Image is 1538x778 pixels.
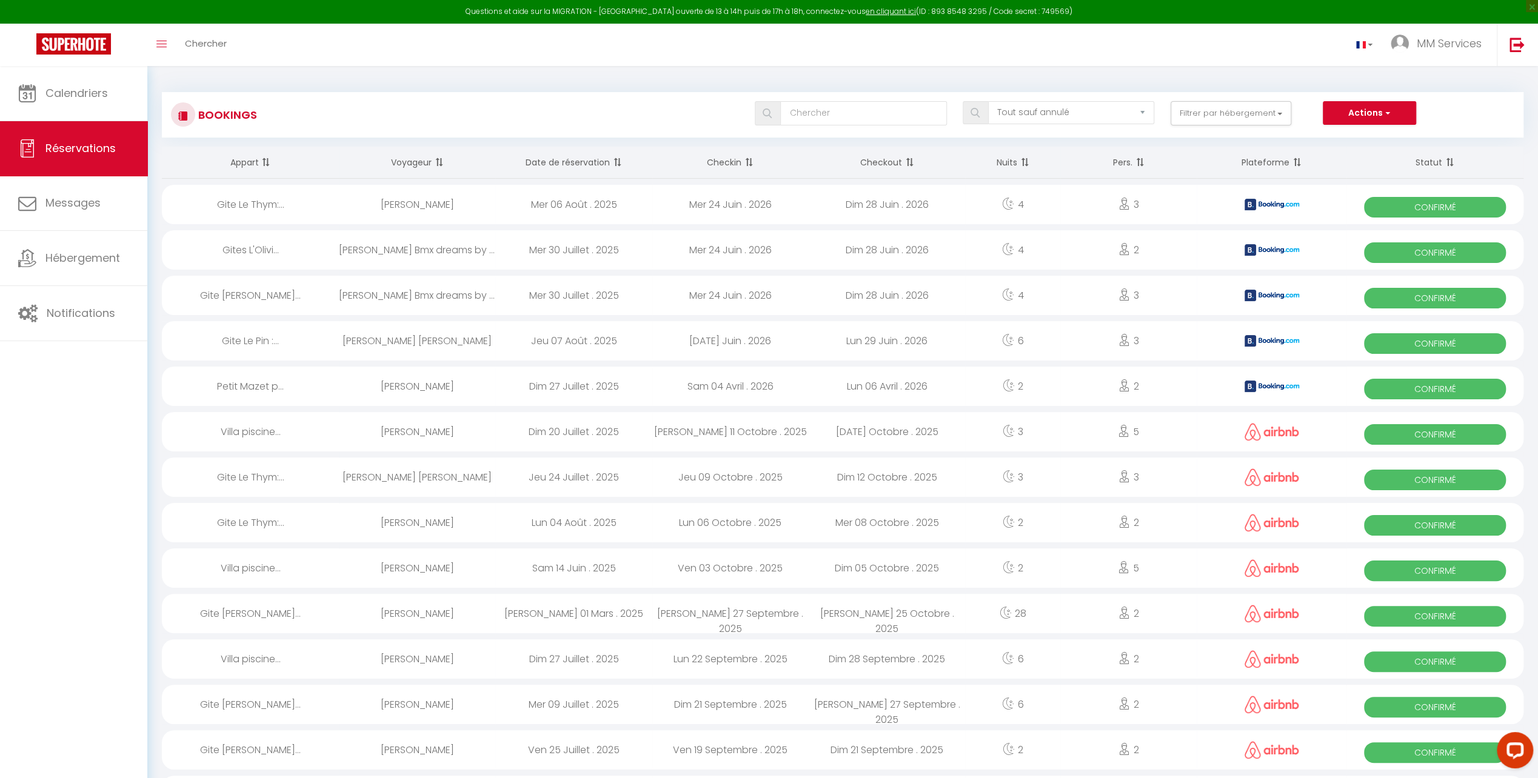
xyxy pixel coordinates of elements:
[1346,147,1523,179] th: Sort by status
[965,147,1060,179] th: Sort by nights
[162,147,339,179] th: Sort by rentals
[339,147,495,179] th: Sort by guest
[1171,101,1292,125] button: Filtrer par hébergement
[47,305,115,321] span: Notifications
[1417,36,1482,51] span: MM Services
[45,250,120,265] span: Hébergement
[1487,727,1538,778] iframe: LiveChat chat widget
[495,147,652,179] th: Sort by booking date
[1197,147,1346,179] th: Sort by channel
[195,101,257,128] h3: Bookings
[1391,35,1409,53] img: ...
[1060,147,1197,179] th: Sort by people
[45,85,108,101] span: Calendriers
[652,147,809,179] th: Sort by checkin
[780,101,946,125] input: Chercher
[1323,101,1416,125] button: Actions
[45,141,116,156] span: Réservations
[36,33,111,55] img: Super Booking
[176,24,236,66] a: Chercher
[1382,24,1497,66] a: ... MM Services
[1510,37,1525,52] img: logout
[809,147,965,179] th: Sort by checkout
[866,6,916,16] a: en cliquant ici
[45,195,101,210] span: Messages
[185,37,227,50] span: Chercher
